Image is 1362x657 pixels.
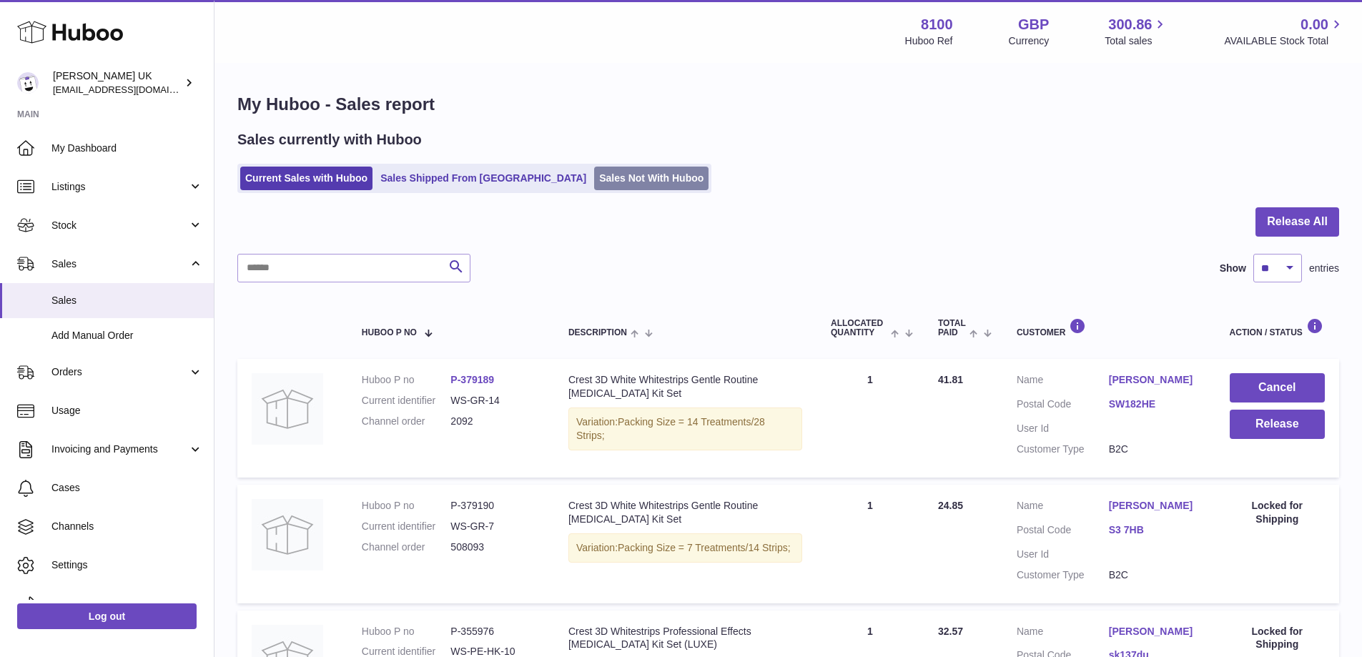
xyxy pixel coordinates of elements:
[1018,15,1049,34] strong: GBP
[576,416,765,441] span: Packing Size = 14 Treatments/28 Strips;
[450,520,540,533] dd: WS-GR-7
[1017,422,1109,435] dt: User Id
[1109,568,1201,582] dd: B2C
[816,485,924,603] td: 1
[938,500,963,511] span: 24.85
[53,84,210,95] span: [EMAIL_ADDRESS][DOMAIN_NAME]
[1230,625,1325,652] div: Locked for Shipping
[1109,523,1201,537] a: S3 7HB
[1017,568,1109,582] dt: Customer Type
[252,373,323,445] img: no-photo.jpg
[1105,15,1168,48] a: 300.86 Total sales
[568,533,802,563] div: Variation:
[1230,318,1325,337] div: Action / Status
[1109,625,1201,638] a: [PERSON_NAME]
[1109,499,1201,513] a: [PERSON_NAME]
[51,142,203,155] span: My Dashboard
[362,499,451,513] dt: Huboo P no
[450,415,540,428] dd: 2092
[362,520,451,533] dt: Current identifier
[362,540,451,554] dt: Channel order
[1224,34,1345,48] span: AVAILABLE Stock Total
[1017,625,1109,642] dt: Name
[51,597,203,611] span: Returns
[362,373,451,387] dt: Huboo P no
[362,328,417,337] span: Huboo P no
[450,374,494,385] a: P-379189
[362,415,451,428] dt: Channel order
[51,404,203,418] span: Usage
[17,72,39,94] img: emotion88hk@gmail.com
[1017,373,1109,390] dt: Name
[53,69,182,97] div: [PERSON_NAME] UK
[450,394,540,407] dd: WS-GR-14
[51,294,203,307] span: Sales
[51,180,188,194] span: Listings
[921,15,953,34] strong: 8100
[237,93,1339,116] h1: My Huboo - Sales report
[1017,523,1109,540] dt: Postal Code
[17,603,197,629] a: Log out
[51,365,188,379] span: Orders
[1220,262,1246,275] label: Show
[568,328,627,337] span: Description
[1309,262,1339,275] span: entries
[51,257,188,271] span: Sales
[51,329,203,342] span: Add Manual Order
[1224,15,1345,48] a: 0.00 AVAILABLE Stock Total
[375,167,591,190] a: Sales Shipped From [GEOGRAPHIC_DATA]
[938,374,963,385] span: 41.81
[1230,410,1325,439] button: Release
[568,373,802,400] div: Crest 3D White Whitestrips Gentle Routine [MEDICAL_DATA] Kit Set
[1301,15,1328,34] span: 0.00
[938,626,963,637] span: 32.57
[1255,207,1339,237] button: Release All
[1017,318,1201,337] div: Customer
[1109,373,1201,387] a: [PERSON_NAME]
[1109,397,1201,411] a: SW182HE
[252,499,323,570] img: no-photo.jpg
[568,625,802,652] div: Crest 3D Whitestrips Professional Effects [MEDICAL_DATA] Kit Set (LUXE)
[51,558,203,572] span: Settings
[816,359,924,478] td: 1
[1109,443,1201,456] dd: B2C
[1017,443,1109,456] dt: Customer Type
[362,625,451,638] dt: Huboo P no
[1017,499,1109,516] dt: Name
[362,394,451,407] dt: Current identifier
[450,499,540,513] dd: P-379190
[240,167,372,190] a: Current Sales with Huboo
[594,167,709,190] a: Sales Not With Huboo
[1230,373,1325,402] button: Cancel
[568,499,802,526] div: Crest 3D White Whitestrips Gentle Routine [MEDICAL_DATA] Kit Set
[1108,15,1152,34] span: 300.86
[938,319,966,337] span: Total paid
[237,130,422,149] h2: Sales currently with Huboo
[1017,548,1109,561] dt: User Id
[51,520,203,533] span: Channels
[618,542,791,553] span: Packing Size = 7 Treatments/14 Strips;
[450,540,540,554] dd: 508093
[831,319,887,337] span: ALLOCATED Quantity
[51,481,203,495] span: Cases
[1017,397,1109,415] dt: Postal Code
[905,34,953,48] div: Huboo Ref
[1230,499,1325,526] div: Locked for Shipping
[450,625,540,638] dd: P-355976
[51,219,188,232] span: Stock
[568,407,802,450] div: Variation:
[51,443,188,456] span: Invoicing and Payments
[1009,34,1050,48] div: Currency
[1105,34,1168,48] span: Total sales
